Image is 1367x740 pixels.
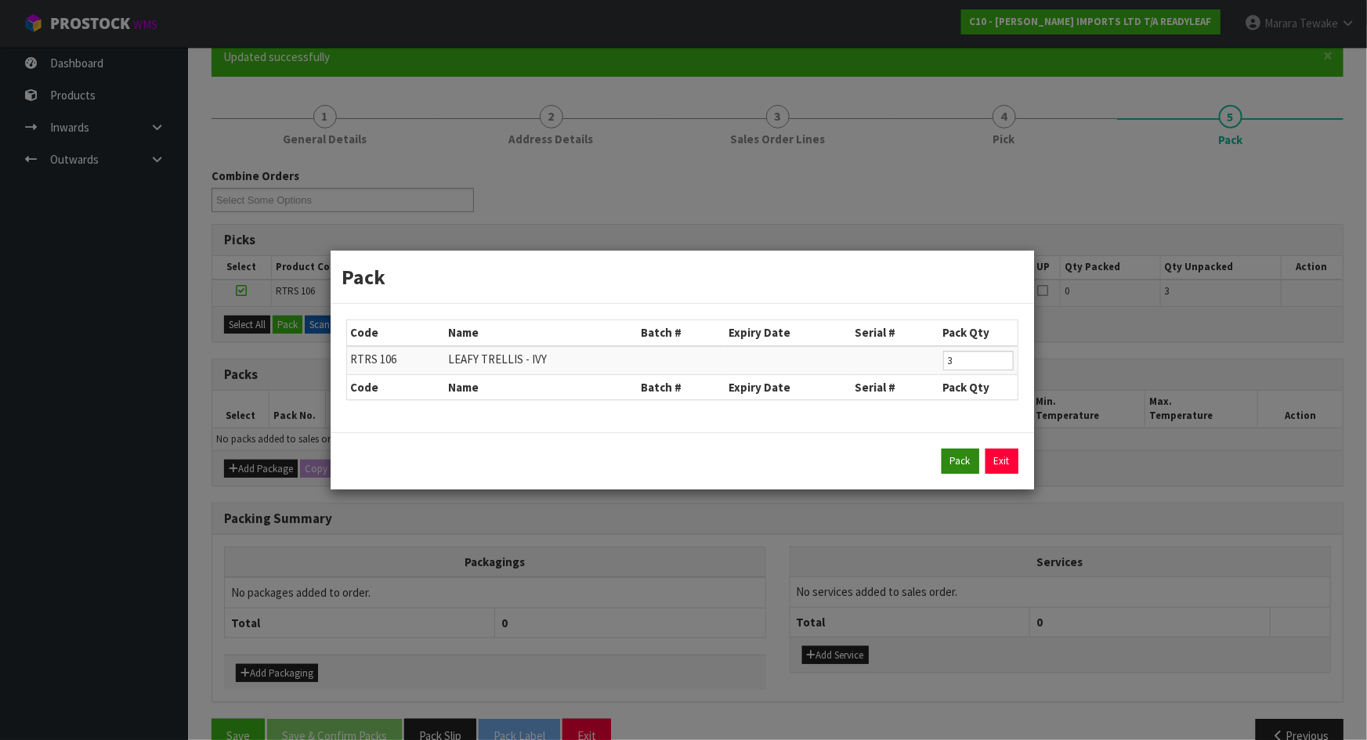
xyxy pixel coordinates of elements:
[851,374,938,399] th: Serial #
[725,374,851,399] th: Expiry Date
[942,449,979,474] button: Pack
[351,352,397,366] span: RTRS 106
[985,449,1018,474] a: Exit
[637,374,725,399] th: Batch #
[851,320,938,345] th: Serial #
[939,320,1018,345] th: Pack Qty
[347,320,445,345] th: Code
[342,262,1022,291] h3: Pack
[444,320,637,345] th: Name
[347,374,445,399] th: Code
[637,320,725,345] th: Batch #
[725,320,851,345] th: Expiry Date
[444,374,637,399] th: Name
[448,352,547,366] span: LEAFY TRELLIS - IVY
[939,374,1018,399] th: Pack Qty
